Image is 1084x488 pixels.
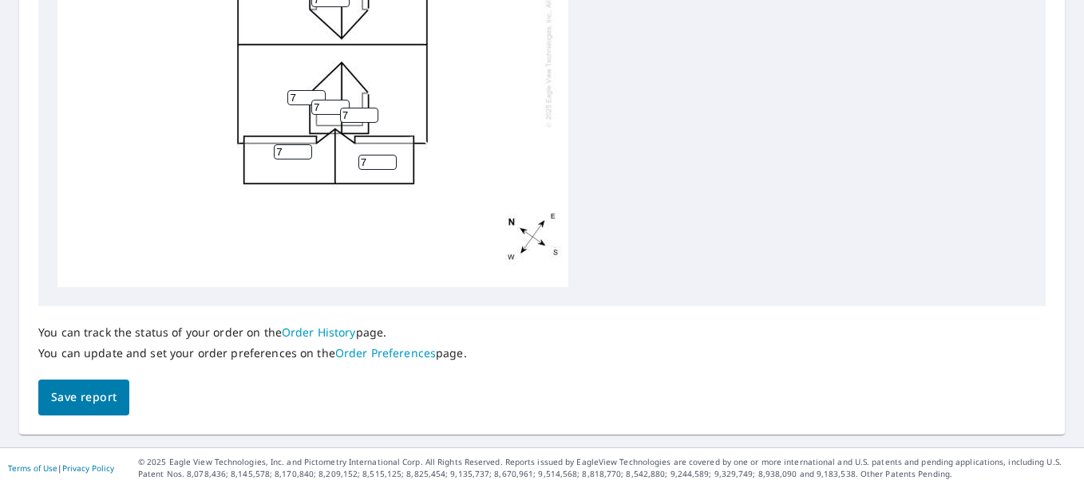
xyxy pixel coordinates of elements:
[138,456,1076,480] p: © 2025 Eagle View Technologies, Inc. and Pictometry International Corp. All Rights Reserved. Repo...
[38,346,467,360] p: You can update and set your order preferences on the page.
[8,463,114,473] p: |
[335,345,436,360] a: Order Preferences
[62,462,114,474] a: Privacy Policy
[8,462,57,474] a: Terms of Use
[51,388,117,407] span: Save report
[38,325,467,340] p: You can track the status of your order on the page.
[282,325,356,340] a: Order History
[38,380,129,415] button: Save report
